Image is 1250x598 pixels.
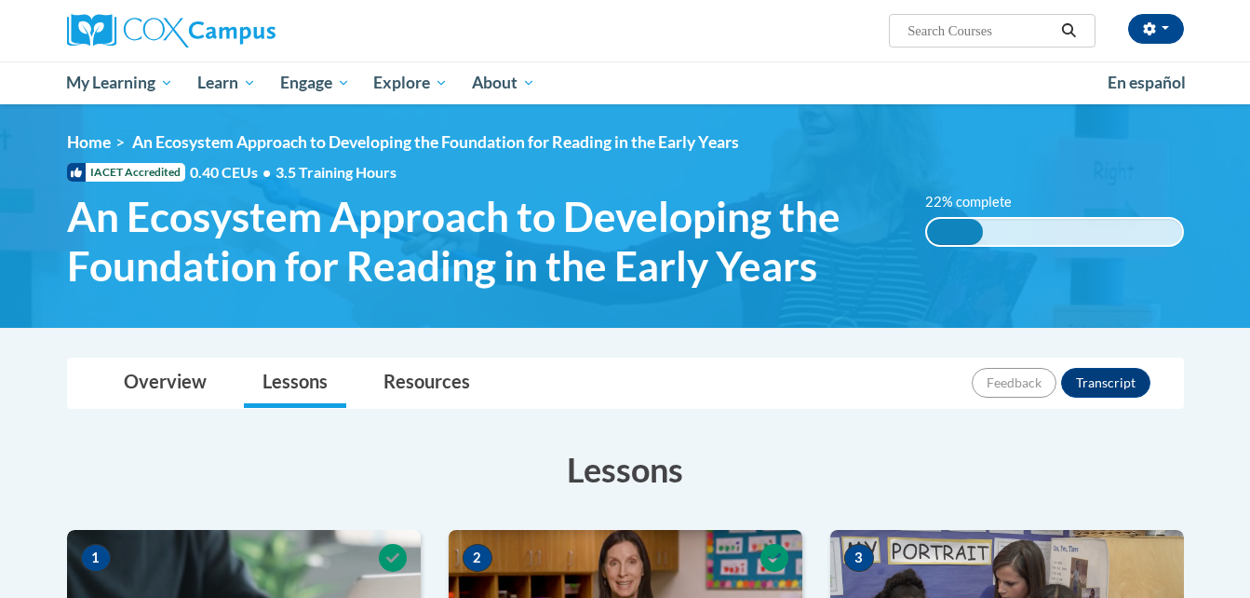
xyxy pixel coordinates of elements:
a: About [460,61,547,104]
a: Engage [268,61,362,104]
span: Engage [280,72,350,94]
span: Learn [197,72,256,94]
span: • [262,163,271,181]
a: Lessons [244,359,346,408]
button: Transcript [1061,368,1150,398]
input: Search Courses [906,20,1055,42]
span: 0.40 CEUs [190,162,276,183]
button: Feedback [972,368,1056,398]
a: Explore [361,61,460,104]
a: Home [67,132,111,152]
span: My Learning [66,72,173,94]
a: My Learning [55,61,186,104]
button: Account Settings [1128,14,1184,44]
span: 2 [463,544,492,572]
span: An Ecosystem Approach to Developing the Foundation for Reading in the Early Years [67,192,898,291]
div: Main menu [39,61,1212,104]
span: 1 [81,544,111,572]
a: Resources [365,359,489,408]
button: Search [1055,20,1082,42]
a: En español [1095,63,1198,102]
a: Learn [185,61,268,104]
span: About [472,72,535,94]
h3: Lessons [67,446,1184,493]
span: Explore [373,72,448,94]
span: IACET Accredited [67,163,185,182]
label: 22% complete [925,192,1032,212]
span: En español [1108,73,1186,92]
span: An Ecosystem Approach to Developing the Foundation for Reading in the Early Years [132,132,739,152]
a: Cox Campus [67,14,421,48]
span: 3 [844,544,874,572]
img: Cox Campus [67,14,276,48]
a: Overview [105,359,225,408]
span: 3.5 Training Hours [276,163,397,181]
div: 22% complete [927,219,983,245]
